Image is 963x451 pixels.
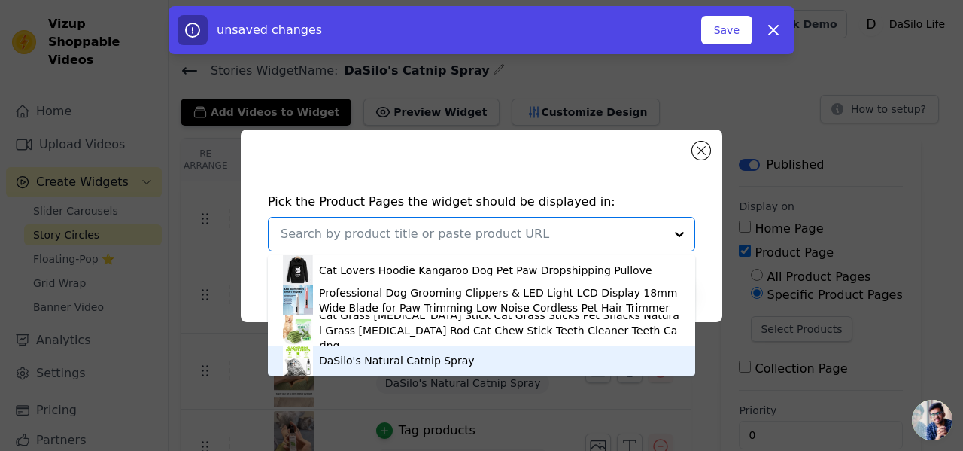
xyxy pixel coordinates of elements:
[217,23,322,37] span: unsaved changes
[283,255,313,285] img: product thumbnail
[692,142,710,160] button: Close modal
[912,400,952,440] div: Open chat
[319,308,680,353] div: Cat Grass [MEDICAL_DATA] Stick Cat Grass Sticks Pet Snacks Natural Grass [MEDICAL_DATA] Rod Cat C...
[283,346,313,376] img: product thumbnail
[281,225,664,243] input: Search by product title or paste product URL
[268,193,695,211] h4: Pick the Product Pages the widget should be displayed in:
[283,285,313,315] img: product thumbnail
[319,285,680,315] div: Professional Dog Grooming Clippers & LED Light LCD Display 18mm Wide Blade for Paw Trimming Low N...
[283,315,313,346] img: product thumbnail
[319,353,475,368] div: DaSilo's Natural Catnip Spray
[319,263,652,278] div: Cat Lovers Hoodie Kangaroo Dog Pet Paw Dropshipping Pullove
[701,16,752,44] button: Save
